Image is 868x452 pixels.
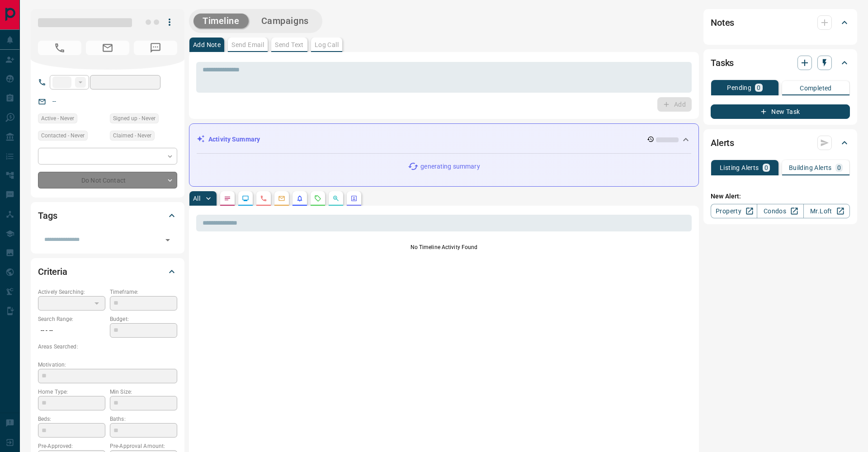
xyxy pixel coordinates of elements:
[38,415,105,423] p: Beds:
[720,165,759,171] p: Listing Alerts
[193,195,200,202] p: All
[711,104,850,119] button: New Task
[757,85,760,91] p: 0
[110,315,177,323] p: Budget:
[41,131,85,140] span: Contacted - Never
[38,442,105,450] p: Pre-Approved:
[252,14,318,28] button: Campaigns
[711,15,734,30] h2: Notes
[197,131,691,148] div: Activity Summary
[800,85,832,91] p: Completed
[110,415,177,423] p: Baths:
[161,234,174,246] button: Open
[110,442,177,450] p: Pre-Approval Amount:
[803,204,850,218] a: Mr.Loft
[208,135,260,144] p: Activity Summary
[711,192,850,201] p: New Alert:
[789,165,832,171] p: Building Alerts
[193,14,249,28] button: Timeline
[314,195,321,202] svg: Requests
[757,204,803,218] a: Condos
[38,343,177,351] p: Areas Searched:
[727,85,751,91] p: Pending
[242,195,249,202] svg: Lead Browsing Activity
[41,114,74,123] span: Active - Never
[38,264,67,279] h2: Criteria
[38,361,177,369] p: Motivation:
[711,52,850,74] div: Tasks
[711,204,757,218] a: Property
[196,243,692,251] p: No Timeline Activity Found
[38,315,105,323] p: Search Range:
[38,323,105,338] p: -- - --
[193,42,221,48] p: Add Note
[260,195,267,202] svg: Calls
[332,195,340,202] svg: Opportunities
[38,205,177,226] div: Tags
[38,41,81,55] span: No Number
[764,165,768,171] p: 0
[134,41,177,55] span: No Number
[711,56,734,70] h2: Tasks
[296,195,303,202] svg: Listing Alerts
[38,172,177,188] div: Do Not Contact
[113,131,151,140] span: Claimed - Never
[38,288,105,296] p: Actively Searching:
[278,195,285,202] svg: Emails
[350,195,358,202] svg: Agent Actions
[420,162,480,171] p: generating summary
[837,165,841,171] p: 0
[86,41,129,55] span: No Email
[38,261,177,282] div: Criteria
[38,388,105,396] p: Home Type:
[113,114,156,123] span: Signed up - Never
[711,136,734,150] h2: Alerts
[110,288,177,296] p: Timeframe:
[52,98,56,105] a: --
[110,388,177,396] p: Min Size:
[224,195,231,202] svg: Notes
[711,132,850,154] div: Alerts
[38,208,57,223] h2: Tags
[711,12,850,33] div: Notes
